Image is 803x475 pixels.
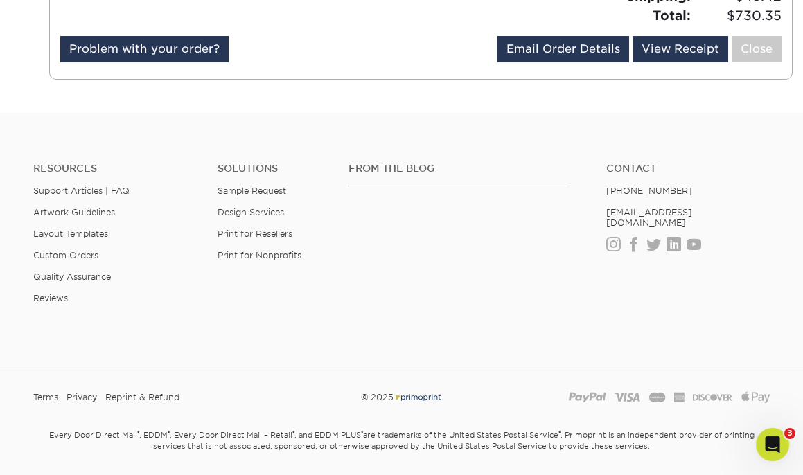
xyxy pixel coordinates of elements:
a: Privacy [67,387,97,408]
a: Artwork Guidelines [33,207,115,217]
div: © 2025 [275,387,527,408]
h4: From the Blog [348,163,569,174]
sup: ® [558,429,561,436]
a: Reviews [33,293,68,303]
a: [EMAIL_ADDRESS][DOMAIN_NAME] [606,207,692,228]
a: Layout Templates [33,228,108,239]
a: Terms [33,387,58,408]
span: 3 [784,428,795,439]
a: Email Order Details [497,36,629,62]
a: Print for Nonprofits [218,250,301,260]
sup: ® [168,429,170,436]
a: Design Services [218,207,284,217]
strong: Total: [653,8,691,23]
a: View Receipt [633,36,728,62]
a: Reprint & Refund [105,387,179,408]
iframe: Intercom live chat [756,428,789,461]
a: Close [732,36,782,62]
a: Contact [606,163,770,174]
sup: ® [292,429,294,436]
span: $730.35 [695,6,782,26]
img: Primoprint [394,392,442,402]
h4: Resources [33,163,197,174]
a: Print for Resellers [218,228,292,239]
a: Custom Orders [33,250,98,260]
sup: ® [137,429,139,436]
a: Problem with your order? [60,36,229,62]
h4: Solutions [218,163,328,174]
a: Quality Assurance [33,271,111,282]
a: [PHONE_NUMBER] [606,186,692,196]
a: Support Articles | FAQ [33,186,130,196]
a: Sample Request [218,186,286,196]
sup: ® [361,429,363,436]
